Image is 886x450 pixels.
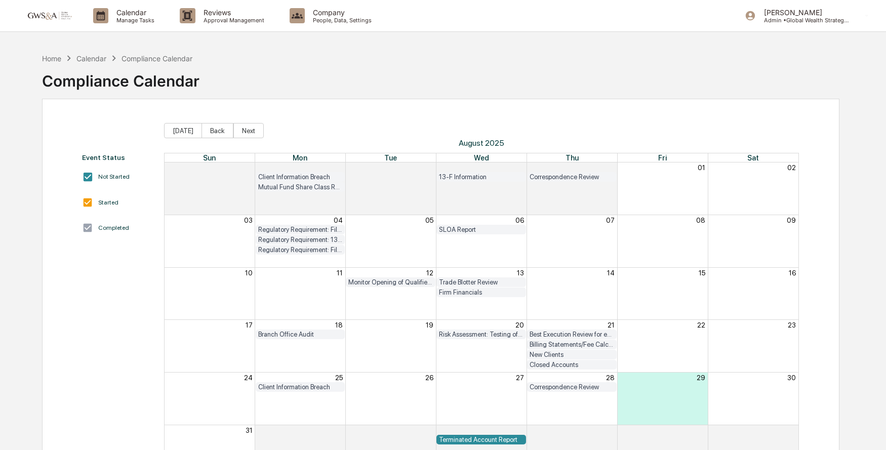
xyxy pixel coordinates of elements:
button: 22 [697,321,705,329]
button: 13 [517,269,524,277]
span: August 2025 [164,138,799,148]
button: Back [202,123,233,138]
button: 04 [606,426,615,434]
button: 28 [606,374,615,382]
div: Started [98,199,118,206]
div: 13-F Information [439,173,523,181]
p: Reviews [195,8,269,17]
div: Firm Financials [439,289,523,296]
button: 05 [425,216,433,224]
p: Approval Management [195,17,269,24]
button: 20 [515,321,524,329]
button: 31 [608,163,615,172]
button: 11 [337,269,343,277]
button: 30 [515,163,524,172]
div: Client Information Breach [258,383,343,391]
div: Compliance Calendar [42,64,199,90]
div: Event Status [82,153,154,161]
div: Closed Accounts [530,361,614,369]
button: 29 [425,163,433,172]
img: logo [24,11,73,20]
button: 09 [787,216,796,224]
button: 28 [334,163,343,172]
button: 05 [697,426,705,434]
button: 03 [515,426,524,434]
button: 19 [426,321,433,329]
button: 04 [334,216,343,224]
span: Fri [658,153,667,162]
button: 18 [335,321,343,329]
button: 01 [698,163,705,172]
div: Correspondence Review [530,173,614,181]
button: 17 [246,321,253,329]
div: Compliance Calendar [122,54,192,63]
div: Calendar [76,54,106,63]
button: 03 [244,216,253,224]
button: 26 [425,374,433,382]
button: 24 [244,374,253,382]
span: Tue [384,153,397,162]
button: 23 [788,321,796,329]
div: Best Execution Review for each Custodian [530,331,614,338]
button: 08 [696,216,705,224]
button: 07 [606,216,615,224]
div: Regulatory Requirement: File Form N-PX (Annual 13F Filers only)FOr [258,226,343,233]
iframe: Open customer support [854,417,881,444]
div: Risk Assessment: Testing of Compliance Program [439,331,523,338]
p: [PERSON_NAME] [756,8,850,17]
button: 02 [787,163,796,172]
button: 06 [515,216,524,224]
button: 25 [335,374,343,382]
div: Billing Statements/Fee Calculations Report [530,341,614,348]
button: [DATE] [164,123,202,138]
button: 30 [787,374,796,382]
button: 27 [245,163,253,172]
p: Admin • Global Wealth Strategies Associates [756,17,850,24]
p: People, Data, Settings [305,17,377,24]
div: SLOA Report [439,226,523,233]
span: Mon [293,153,307,162]
button: 31 [246,426,253,434]
div: Completed [98,224,129,231]
button: Next [233,123,264,138]
p: Manage Tasks [108,17,159,24]
div: Regulatory Requirement: File Form N-PX (Annual 13F Filers only) [258,246,343,254]
div: Terminated Account Report [439,436,523,443]
div: Client Information Breach [258,173,343,181]
p: Calendar [108,8,159,17]
div: Home [42,54,61,63]
button: 12 [426,269,433,277]
span: Sun [203,153,216,162]
span: Thu [566,153,579,162]
button: 06 [787,426,796,434]
button: 21 [608,321,615,329]
button: 14 [607,269,615,277]
button: 02 [425,426,433,434]
button: 16 [789,269,796,277]
button: 15 [699,269,705,277]
p: Company [305,8,377,17]
div: New Clients [530,351,614,358]
div: Monitor Opening of Qualified Accounts [348,278,433,286]
span: Sat [747,153,759,162]
button: 29 [697,374,705,382]
span: Wed [474,153,489,162]
div: Regulatory Requirement: 13F Filings DUE [258,236,343,243]
div: Correspondence Review [530,383,614,391]
button: 27 [516,374,524,382]
div: Trade Blotter Review [439,278,523,286]
button: 10 [245,269,253,277]
div: Branch Office Audit [258,331,343,338]
div: Not Started [98,173,130,180]
div: Mutual Fund Share Class Review [258,183,343,191]
button: 01 [335,426,343,434]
